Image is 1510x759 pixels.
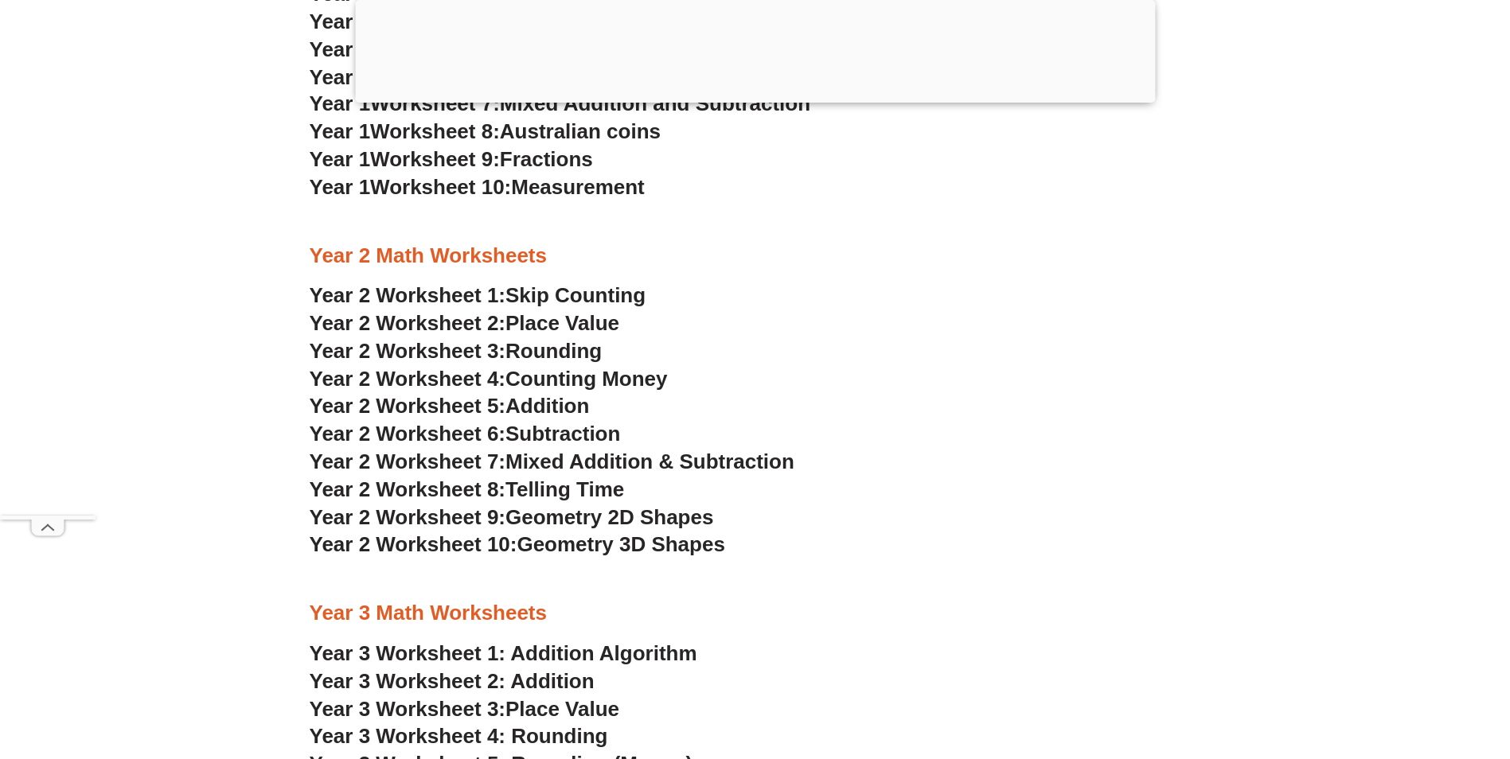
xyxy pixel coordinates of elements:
[310,311,620,335] a: Year 2 Worksheet 2:Place Value
[310,394,506,418] span: Year 2 Worksheet 5:
[500,147,593,171] span: Fractions
[505,477,624,501] span: Telling Time
[310,505,506,529] span: Year 2 Worksheet 9:
[310,724,608,748] a: Year 3 Worksheet 4: Rounding
[505,505,713,529] span: Geometry 2D Shapes
[310,422,506,446] span: Year 2 Worksheet 6:
[310,532,517,556] span: Year 2 Worksheet 10:
[310,697,506,721] span: Year 3 Worksheet 3:
[310,311,506,335] span: Year 2 Worksheet 2:
[310,91,811,115] a: Year 1Worksheet 7:Mixed Addition and Subtraction
[505,697,619,721] span: Place Value
[505,367,668,391] span: Counting Money
[310,669,595,693] a: Year 3 Worksheet 2: Addition
[505,450,794,473] span: Mixed Addition & Subtraction
[310,339,506,363] span: Year 2 Worksheet 3:
[310,532,725,556] a: Year 2 Worksheet 10:Geometry 3D Shapes
[310,283,506,307] span: Year 2 Worksheet 1:
[505,394,589,418] span: Addition
[511,175,645,199] span: Measurement
[505,422,620,446] span: Subtraction
[505,339,602,363] span: Rounding
[310,600,1201,627] h3: Year 3 Math Worksheets
[310,65,615,89] a: Year 1Worksheet 6:Subtraction
[310,422,621,446] a: Year 2 Worksheet 6:Subtraction
[1245,579,1510,759] iframe: Chat Widget
[370,119,500,143] span: Worksheet 8:
[310,283,646,307] a: Year 2 Worksheet 1:Skip Counting
[310,450,794,473] a: Year 2 Worksheet 7:Mixed Addition & Subtraction
[370,175,511,199] span: Worksheet 10:
[500,91,810,115] span: Mixed Addition and Subtraction
[500,119,661,143] span: Australian coins
[310,394,590,418] a: Year 2 Worksheet 5:Addition
[310,147,593,171] a: Year 1Worksheet 9:Fractions
[310,175,645,199] a: Year 1Worksheet 10:Measurement
[310,37,584,61] a: Year 1Worksheet 5:Addition
[370,147,500,171] span: Worksheet 9:
[310,697,620,721] a: Year 3 Worksheet 3:Place Value
[310,367,668,391] a: Year 2 Worksheet 4:Counting Money
[310,243,1201,270] h3: Year 2 Math Worksheets
[310,367,506,391] span: Year 2 Worksheet 4:
[310,10,614,33] a: Year 1Worksheet 4:Place Value
[310,339,603,363] a: Year 2 Worksheet 3:Rounding
[310,505,714,529] a: Year 2 Worksheet 9:Geometry 2D Shapes
[310,641,697,665] a: Year 3 Worksheet 1: Addition Algorithm
[310,119,661,143] a: Year 1Worksheet 8:Australian coins
[310,477,506,501] span: Year 2 Worksheet 8:
[370,91,500,115] span: Worksheet 7:
[517,532,724,556] span: Geometry 3D Shapes
[310,450,506,473] span: Year 2 Worksheet 7:
[505,311,619,335] span: Place Value
[505,283,646,307] span: Skip Counting
[310,477,625,501] a: Year 2 Worksheet 8:Telling Time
